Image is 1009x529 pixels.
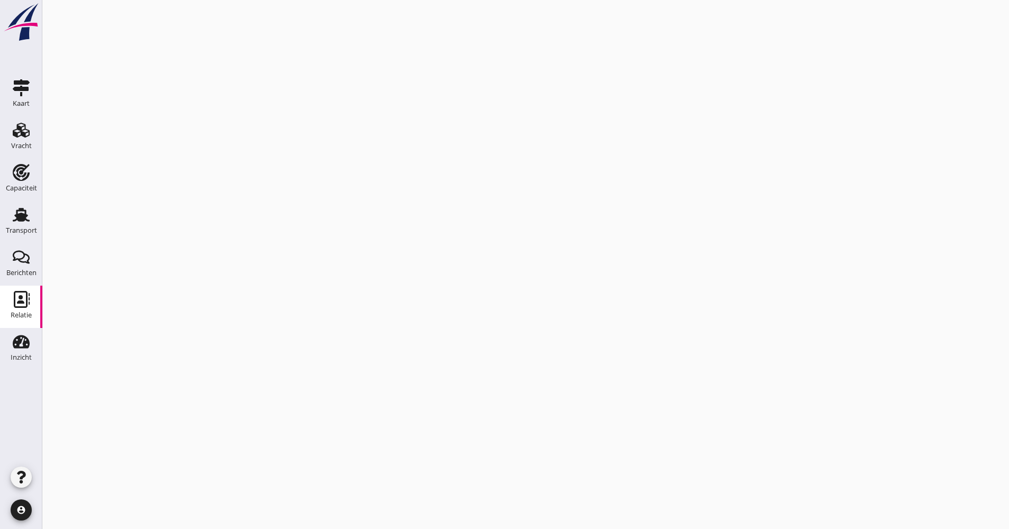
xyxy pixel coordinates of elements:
[11,142,32,149] div: Vracht
[13,100,30,107] div: Kaart
[11,499,32,521] i: account_circle
[2,3,40,42] img: logo-small.a267ee39.svg
[6,185,37,191] div: Capaciteit
[11,312,32,318] div: Relatie
[11,354,32,361] div: Inzicht
[6,227,37,234] div: Transport
[6,269,37,276] div: Berichten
